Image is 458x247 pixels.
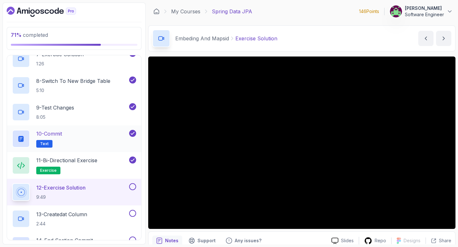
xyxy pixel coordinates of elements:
button: Share [426,237,451,244]
p: Spring Data JPA [212,8,252,15]
p: Notes [165,237,178,244]
button: user profile image[PERSON_NAME]Software Engineer [390,5,453,18]
button: next content [436,31,451,46]
p: 1:26 [36,61,84,67]
button: previous content [418,31,434,46]
a: My Courses [171,8,200,15]
button: 8-Switch To New Bridge Table5:10 [12,77,136,94]
p: Slides [341,237,354,244]
p: Any issues? [235,237,261,244]
span: completed [11,32,48,38]
p: 2:44 [36,221,87,227]
p: Designs [404,237,420,244]
a: Repo [359,237,391,245]
p: 14 - End Section Commit [36,237,93,244]
a: Slides [326,237,359,244]
a: Dashboard [153,8,160,15]
p: 8 - Switch To New Bridge Table [36,77,110,85]
iframe: 9 - Exercise Solution [148,57,455,229]
p: 9:49 [36,194,86,200]
p: 13 - Createdat Column [36,210,87,218]
span: exercise [40,168,57,173]
img: user profile image [390,5,402,17]
p: Exercise Solution [235,35,277,42]
button: Support button [185,236,219,246]
p: 146 Points [359,8,379,15]
p: 10 - Commit [36,130,62,137]
p: 8:05 [36,114,74,120]
p: Embeding And Mapsid [175,35,229,42]
button: notes button [152,236,182,246]
p: 12 - Exercise Solution [36,184,86,191]
button: 7-Exercise Solution1:26 [12,50,136,68]
span: Text [40,141,49,146]
button: 9-Test Changes8:05 [12,103,136,121]
p: [PERSON_NAME] [405,5,444,11]
p: Repo [375,237,386,244]
p: 9 - Test Changes [36,104,74,111]
button: 11-Bi-directional Exerciseexercise [12,157,136,174]
p: Support [198,237,216,244]
button: 13-Createdat Column2:44 [12,210,136,228]
span: 71 % [11,32,22,38]
button: Feedback button [222,236,265,246]
p: 11 - Bi-directional Exercise [36,157,97,164]
a: Dashboard [7,7,91,17]
button: 10-CommitText [12,130,136,148]
button: 12-Exercise Solution9:49 [12,183,136,201]
p: Software Engineer [405,11,444,18]
p: Share [439,237,451,244]
p: 5:10 [36,87,110,94]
